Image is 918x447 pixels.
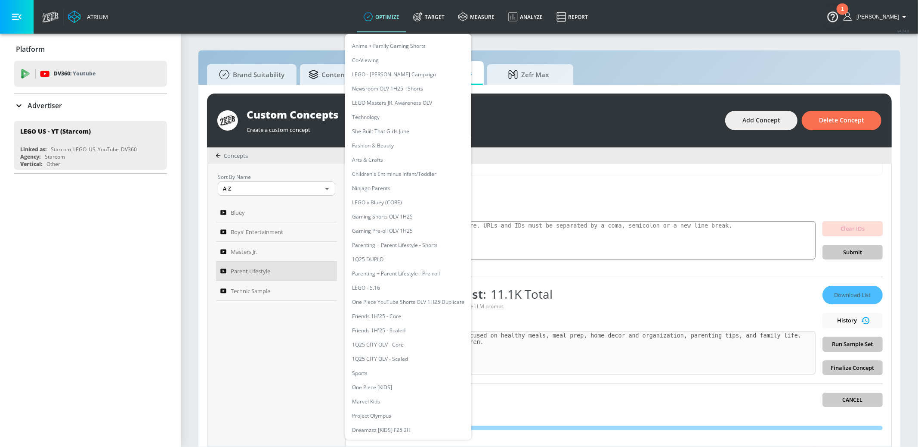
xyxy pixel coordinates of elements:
li: She Built That Girls June [345,124,471,138]
li: Technology [345,110,471,124]
li: LEGO - 5.16 [345,281,471,295]
li: Ninjago Parents [345,181,471,195]
li: Anime + Family Gaming Shorts [345,39,471,53]
li: Project Olympus [345,409,471,423]
li: Children's Ent minus Infant/Toddler [345,167,471,181]
li: Sports [345,366,471,380]
li: Newsroom OLV 1H25 - Shorts [345,81,471,96]
li: 1Q25 CITY OLV - Scaled [345,352,471,366]
li: 1Q25 DUPLO [345,252,471,266]
li: LEGO Masters JR. Awareness OLV [345,96,471,110]
li: Arts & Crafts [345,153,471,167]
button: Open Resource Center, 1 new notification [821,4,845,28]
li: Gaming Shorts OLV 1H25 [345,209,471,224]
li: Fashion & Beauty [345,138,471,153]
li: LEGO x Bluey (CORE) [345,195,471,209]
li: LEGO - [PERSON_NAME] Campaign [345,67,471,81]
li: Gaming Pre-oll OLV 1H25 [345,224,471,238]
li: Co-Viewing [345,53,471,67]
li: 1Q25 CITY OLV - Core [345,338,471,352]
li: Dreamzzz [KIDS] F25'2H [345,423,471,437]
li: Parenting + Parent Lifestyle - Pre-roll [345,266,471,281]
li: Friends 1H'25 - Scaled [345,323,471,338]
div: 1 [841,9,844,20]
li: Marvel Kids [345,394,471,409]
li: One Piece [KIDS] [345,380,471,394]
li: One Piece YouTube Shorts OLV 1H25 Duplicate [345,295,471,309]
li: Parenting + Parent Lifestyle - Shorts [345,238,471,252]
li: Friends 1H'25 - Core [345,309,471,323]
